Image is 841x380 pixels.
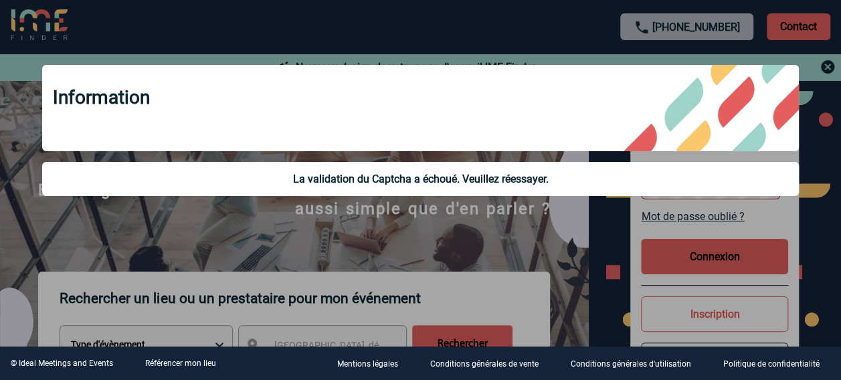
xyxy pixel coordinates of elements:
p: Mentions légales [337,360,398,369]
a: Conditions générales de vente [419,357,560,370]
div: © Ideal Meetings and Events [11,359,113,368]
p: Politique de confidentialité [723,360,820,369]
div: Information [42,65,799,151]
p: Conditions générales d'utilisation [571,360,691,369]
a: Politique de confidentialité [713,357,841,370]
p: Conditions générales de vente [430,360,539,369]
a: Référencer mon lieu [145,359,216,368]
a: Conditions générales d'utilisation [560,357,713,370]
div: La validation du Captcha a échoué. Veuillez réessayer. [53,173,788,185]
a: Mentions légales [326,357,419,370]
